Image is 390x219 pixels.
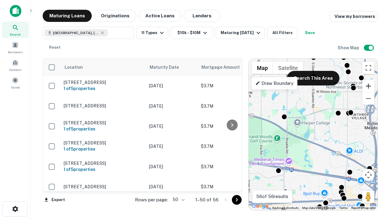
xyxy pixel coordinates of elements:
img: capitalize-icon.png [10,5,21,17]
p: 1–50 of 56 [195,196,218,203]
a: Contacts [2,57,29,73]
p: [DATE] [149,123,195,130]
a: Report a map error [351,206,376,210]
div: 0 0 [249,59,378,210]
button: Lenders [184,10,220,22]
button: Zoom in [362,80,374,92]
button: Toggle fullscreen view [362,62,374,74]
p: $3.7M [201,103,262,109]
h6: 1 of 5 properties [64,146,143,152]
p: $3.7M [201,143,262,150]
div: 50 [170,195,186,204]
a: Borrowers [2,39,29,56]
p: Draw Boundary [255,80,293,87]
h6: Show Map [338,44,360,51]
p: 56 of 56 results [256,193,288,200]
span: Location [64,64,83,71]
button: 11 Types [136,27,168,39]
img: Google [250,202,270,210]
span: Contacts [9,67,21,72]
button: Show satellite imagery [273,62,303,74]
p: $3.7M [201,123,262,130]
a: View my borrowers [330,11,378,22]
p: [DATE] [149,163,195,170]
a: Open this area in Google Maps (opens a new window) [250,202,270,210]
button: Maturing [DATE] [216,27,265,39]
button: Map camera controls [362,169,374,181]
p: [STREET_ADDRESS] [64,161,143,166]
p: [DATE] [149,103,195,109]
h6: 1 of 5 properties [64,85,143,92]
button: All Filters [267,27,298,39]
span: Search [10,32,21,37]
a: Terms [339,206,348,210]
p: [STREET_ADDRESS] [64,80,143,85]
button: Zoom out [362,92,374,105]
p: [DATE] [149,82,195,89]
p: $3.7M [201,163,262,170]
span: Maturity Date [150,64,187,71]
th: Location [61,59,146,76]
iframe: Chat Widget [360,170,390,200]
button: Search This Area [287,71,339,85]
button: Maturing Loans [43,10,92,22]
p: [STREET_ADDRESS] [64,120,143,126]
p: Rows per page: [135,196,168,203]
th: Maturity Date [146,59,198,76]
a: Search [2,22,29,38]
button: Save your search to get updates of matches that match your search criteria. [300,27,320,39]
div: Maturing [DATE] [221,29,262,36]
button: Originations [94,10,136,22]
button: $10k - $10M [171,27,213,39]
th: Mortgage Amount [198,59,265,76]
p: [DATE] [149,143,195,150]
span: Borrowers [8,50,23,54]
button: Active Loans [139,10,181,22]
button: Keyboard shortcuts [272,206,299,210]
p: [STREET_ADDRESS] [64,184,143,189]
button: Export [43,195,66,204]
button: Reset [45,41,65,54]
span: [GEOGRAPHIC_DATA], [GEOGRAPHIC_DATA] [53,30,99,36]
p: [STREET_ADDRESS] [64,103,143,109]
h6: 1 of 5 properties [64,166,143,173]
span: Saved [11,85,20,90]
p: $3.7M [201,82,262,89]
span: Mortgage Amount [201,64,248,71]
a: Saved [2,75,29,91]
button: Go to next page [232,195,242,205]
span: Map data ©2025 Google [302,206,335,210]
p: [STREET_ADDRESS] [64,140,143,146]
p: $3.7M [201,183,262,190]
button: Show street map [252,62,273,74]
p: [DATE] [149,183,195,190]
h6: 1 of 5 properties [64,126,143,132]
